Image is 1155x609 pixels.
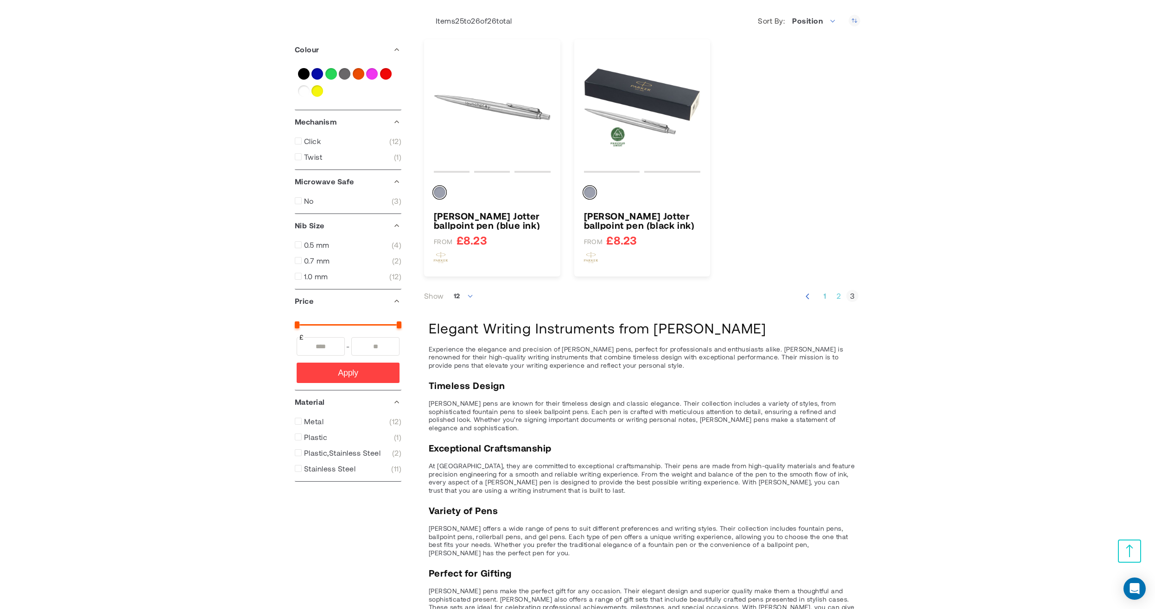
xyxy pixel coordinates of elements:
p: [PERSON_NAME] offers a wide range of pens to suit different preferences and writing styles. Their... [429,524,856,557]
a: Click 12 [295,137,401,146]
a: 0.5 mm 4 [295,240,401,250]
a: No 3 [295,196,401,206]
label: Show [424,291,444,301]
nav: Pagination [803,286,860,307]
a: Parker Jotter ballpoint pen (blue ink) [434,211,551,230]
p: [PERSON_NAME] pens are known for their timeless design and classic elegance. Their collection inc... [429,399,856,432]
div: Open Intercom Messenger [1123,578,1146,600]
h1: Elegant Writing Instruments from [PERSON_NAME] [429,320,856,336]
a: Parker Jotter ballpoint pen (black ink) [584,211,701,230]
a: Page 2 [832,291,844,301]
span: 4 [392,240,401,250]
span: FROM [584,238,603,246]
div: Material [295,390,401,414]
a: Grey [339,68,350,80]
a: Stainless Steel 11 [295,464,401,473]
span: 12 [389,417,401,426]
span: Plastic,Stainless Steel [304,448,381,458]
h2: Variety of Pens [429,506,856,515]
input: To [351,337,400,356]
span: 0.5 mm [304,240,330,250]
img: Parker Jotter ballpoint pen (blue ink) [434,49,551,166]
a: White [298,85,310,97]
span: Click [304,137,321,146]
div: Colour [295,38,401,61]
h3: [PERSON_NAME] Jotter ballpoint pen (blue ink) [434,211,551,230]
div: Mechanism [295,110,401,133]
span: 12 [389,272,401,281]
a: Yellow [311,85,323,97]
span: 12 [449,287,479,305]
span: Stainless Steel [304,464,355,473]
span: £8.23 [606,234,637,246]
span: 25 [455,16,464,25]
h2: Exceptional Craftsmanship [429,443,856,452]
h2: Perfect for Gifting [429,568,856,578]
div: Colour [584,187,701,202]
a: 0.7 mm 2 [295,256,401,265]
span: 11 [391,464,401,473]
h2: Timeless Design [429,381,856,390]
span: 2 [392,448,401,458]
div: Colour [434,187,551,202]
a: Red [380,68,392,80]
span: FROM [434,238,453,246]
a: Green [325,68,337,80]
a: Metal 12 [295,417,401,426]
div: Microwave Safe [295,170,401,193]
img: Parker [584,251,598,264]
button: Apply [297,363,400,383]
span: 12 [454,292,460,300]
a: 1.0 mm 12 [295,272,401,281]
span: 26 [471,16,480,25]
a: Black [298,68,310,80]
a: Previous [803,291,812,301]
a: Plastic 1 [295,433,401,442]
span: 1 [394,152,401,162]
span: 3 [392,196,401,206]
p: Experience the elegance and precision of [PERSON_NAME] pens, perfect for professionals and enthus... [429,345,856,370]
p: Items to of total [424,16,512,25]
h3: [PERSON_NAME] Jotter ballpoint pen (black ink) [584,211,701,230]
div: Steel [584,187,596,198]
span: Position [787,12,842,30]
span: Position [792,16,823,25]
div: Steel [434,187,445,198]
span: 26 [487,16,496,25]
span: Twist [304,152,322,162]
span: 12 [389,137,401,146]
a: Twist 1 [295,152,401,162]
span: No [304,196,314,206]
span: 1.0 mm [304,272,328,281]
span: 1 [394,433,401,442]
span: Metal [304,417,324,426]
a: Page 1 [819,291,831,301]
span: 0.7 mm [304,256,330,265]
span: 2 [392,256,401,265]
a: Pink [366,68,378,80]
a: Set Descending Direction [849,15,860,26]
span: £ [298,333,305,342]
img: Parker Jotter ballpoint pen (black ink) [584,49,701,166]
a: Blue [311,68,323,80]
img: Parker [434,251,448,264]
span: Plastic [304,433,327,442]
a: Plastic,Stainless Steel 2 [295,448,401,458]
p: At [GEOGRAPHIC_DATA], they are committed to exceptional craftsmanship. Their pens are made from h... [429,462,856,494]
label: Sort By [758,16,787,25]
a: Orange [353,68,364,80]
div: Nib Size [295,214,401,237]
div: Price [295,289,401,313]
strong: 3 [846,291,858,301]
input: From [297,337,345,356]
span: - [345,337,351,356]
span: £8.23 [457,234,487,246]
